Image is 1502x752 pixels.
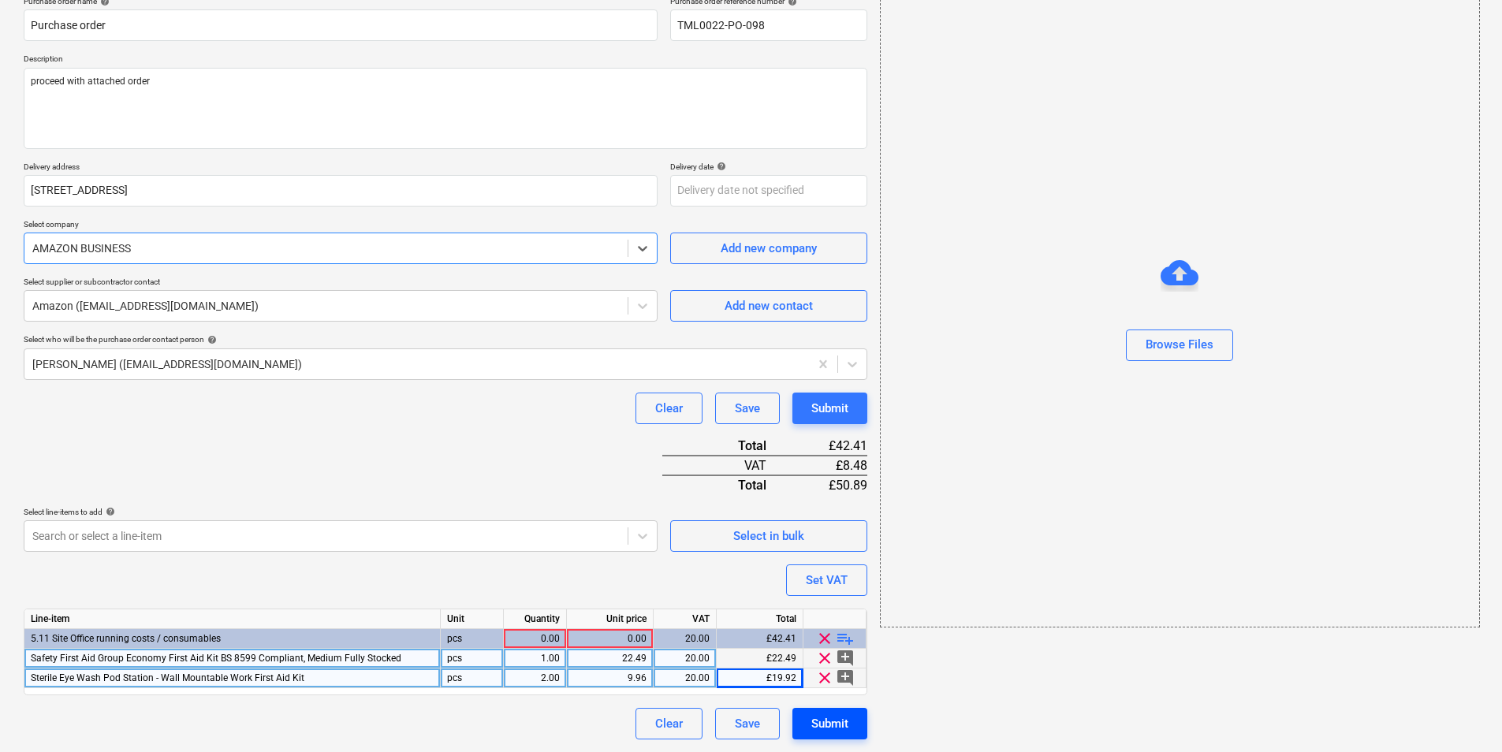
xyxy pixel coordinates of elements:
div: £42.41 [717,629,803,649]
input: Delivery address [24,175,658,207]
div: £50.89 [792,475,867,494]
div: Total [662,437,792,456]
div: 0.00 [573,629,647,649]
span: Sterile Eye Wash Pod Station - Wall Mountable Work First Aid Kit [31,672,304,683]
div: Select line-items to add [24,507,658,517]
span: add_comment [836,649,855,668]
div: 20.00 [660,629,710,649]
div: pcs [441,629,504,649]
div: 9.96 [573,668,647,688]
span: Safety First Aid Group Economy First Aid Kit BS 8599 Compliant, Medium Fully Stocked [31,653,401,664]
div: Clear [655,713,683,734]
button: Set VAT [786,564,867,596]
span: help [714,162,726,171]
textarea: proceed with attached order [24,68,867,149]
button: Clear [635,708,703,739]
span: 5.11 Site Office running costs / consumables [31,633,221,644]
div: 20.00 [660,668,710,688]
div: £22.49 [717,649,803,668]
div: Quantity [504,609,567,629]
div: Delivery date [670,162,867,172]
p: Select company [24,219,658,233]
div: Clear [655,398,683,419]
div: Browse Files [1146,334,1213,355]
div: VAT [662,456,792,475]
div: Add new contact [725,296,813,316]
button: Browse Files [1126,329,1233,361]
span: clear [815,649,834,668]
p: Delivery address [24,162,658,175]
div: Set VAT [806,570,848,590]
div: Select in bulk [733,526,804,546]
div: Add new company [721,238,817,259]
div: £8.48 [792,456,867,475]
div: pcs [441,668,504,688]
button: Save [715,708,780,739]
input: Document name [24,9,658,41]
div: £19.92 [717,668,803,688]
div: Total [717,609,803,629]
button: Add new contact [670,290,867,322]
div: Total [662,475,792,494]
div: 1.00 [510,649,560,668]
button: Submit [792,393,867,424]
div: 22.49 [573,649,647,668]
button: Clear [635,393,703,424]
div: VAT [654,609,717,629]
div: Save [735,713,760,734]
div: £42.41 [792,437,867,456]
span: clear [815,629,834,648]
div: 0.00 [510,629,560,649]
button: Save [715,393,780,424]
button: Add new company [670,233,867,264]
span: add_comment [836,668,855,687]
p: Select supplier or subcontractor contact [24,277,658,290]
button: Select in bulk [670,520,867,552]
div: Submit [811,713,848,734]
div: pcs [441,649,504,668]
input: Reference number [670,9,867,41]
span: help [204,335,217,344]
div: Save [735,398,760,419]
div: Unit [441,609,504,629]
div: Unit price [567,609,654,629]
span: help [102,507,115,516]
div: Submit [811,398,848,419]
input: Delivery date not specified [670,175,867,207]
div: Select who will be the purchase order contact person [24,334,867,344]
button: Submit [792,708,867,739]
div: Line-item [24,609,441,629]
p: Description [24,54,867,67]
span: playlist_add [836,629,855,648]
div: 2.00 [510,668,560,688]
span: clear [815,668,834,687]
div: 20.00 [660,649,710,668]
